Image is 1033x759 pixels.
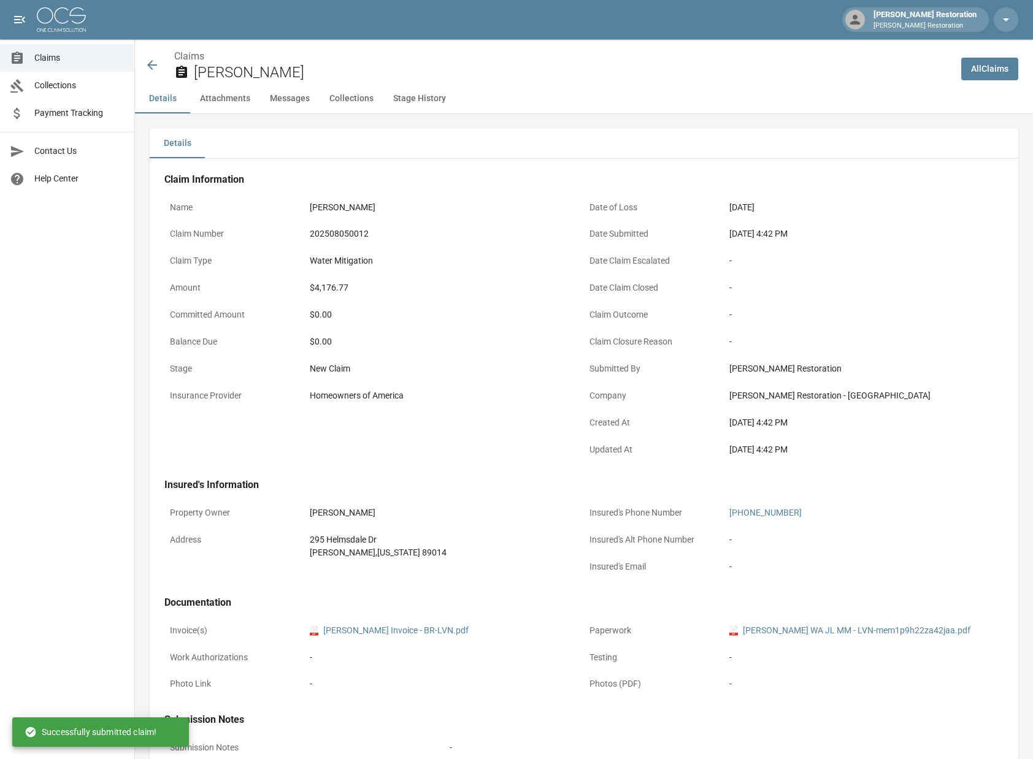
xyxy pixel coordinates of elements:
[150,129,1018,158] div: details tabs
[310,533,447,546] div: 295 Helmsdale Dr
[164,357,304,381] p: Stage
[584,619,724,643] p: Paperwork
[150,129,205,158] button: Details
[164,619,304,643] p: Invoice(s)
[729,227,998,240] div: [DATE] 4:42 PM
[584,411,724,435] p: Created At
[164,174,1004,186] h4: Claim Information
[584,276,724,300] p: Date Claim Closed
[7,7,32,32] button: open drawer
[729,335,998,348] div: -
[310,335,578,348] div: $0.00
[729,677,998,690] div: -
[874,21,977,31] p: [PERSON_NAME] Restoration
[584,303,724,327] p: Claim Outcome
[164,196,304,219] p: Name
[729,416,998,429] div: [DATE] 4:42 PM
[310,651,578,664] div: -
[174,49,951,64] nav: breadcrumb
[34,51,125,64] span: Claims
[310,362,578,375] div: New Claim
[25,721,156,743] div: Successfully submitted claim!
[729,624,970,637] a: pdf[PERSON_NAME] WA JL MM - LVN-mem1p9h22za42jaa.pdf
[584,384,724,408] p: Company
[450,741,452,754] div: -
[584,672,724,696] p: Photos (PDF)
[961,58,1018,80] a: AllClaims
[135,84,190,113] button: Details
[729,443,998,456] div: [DATE] 4:42 PM
[729,201,755,214] div: [DATE]
[320,84,383,113] button: Collections
[729,508,802,517] a: [PHONE_NUMBER]
[383,84,456,113] button: Stage History
[584,357,724,381] p: Submitted By
[34,172,125,185] span: Help Center
[164,646,304,669] p: Work Authorizations
[584,501,724,525] p: Insured's Phone Number
[174,50,204,62] a: Claims
[164,276,304,300] p: Amount
[164,672,304,696] p: Photo Link
[310,227,369,240] div: 202508050012
[164,384,304,408] p: Insurance Provider
[584,330,724,354] p: Claim Closure Reason
[584,249,724,273] p: Date Claim Escalated
[729,651,998,664] div: -
[190,84,260,113] button: Attachments
[34,79,125,92] span: Collections
[164,714,1004,726] h4: Submission Notes
[164,528,304,552] p: Address
[164,501,304,525] p: Property Owner
[310,308,578,321] div: $0.00
[729,281,998,294] div: -
[310,389,404,402] div: Homeowners of America
[37,7,86,32] img: ocs-logo-white-transparent.png
[164,249,304,273] p: Claim Type
[584,438,724,462] p: Updated At
[310,201,375,214] div: [PERSON_NAME]
[310,281,348,294] div: $4,176.77
[310,624,469,637] a: pdf[PERSON_NAME] Invoice - BR-LVN.pdf
[194,64,951,82] h2: [PERSON_NAME]
[34,145,125,158] span: Contact Us
[310,506,375,519] div: [PERSON_NAME]
[729,308,998,321] div: -
[310,677,312,690] div: -
[729,362,998,375] div: [PERSON_NAME] Restoration
[135,84,1033,113] div: anchor tabs
[310,254,373,267] div: Water Mitigation
[729,389,998,402] div: [PERSON_NAME] Restoration - [GEOGRAPHIC_DATA]
[584,528,724,552] p: Insured's Alt Phone Number
[34,107,125,120] span: Payment Tracking
[584,555,724,579] p: Insured's Email
[260,84,320,113] button: Messages
[729,560,732,573] div: -
[164,303,304,327] p: Committed Amount
[584,222,724,246] p: Date Submitted
[164,330,304,354] p: Balance Due
[164,597,1004,609] h4: Documentation
[584,196,724,219] p: Date of Loss
[869,9,981,31] div: [PERSON_NAME] Restoration
[729,533,732,546] div: -
[164,222,304,246] p: Claim Number
[310,546,447,559] div: [PERSON_NAME] , [US_STATE] 89014
[584,646,724,669] p: Testing
[729,254,998,267] div: -
[164,479,1004,491] h4: Insured's Information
